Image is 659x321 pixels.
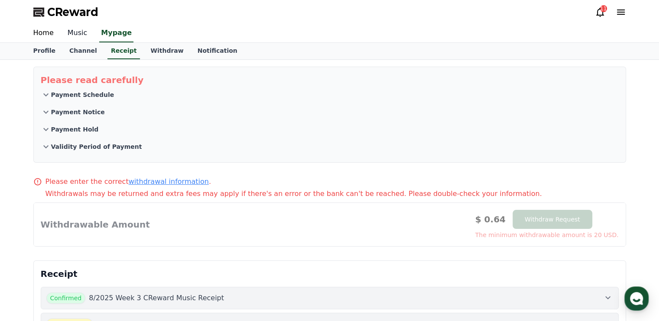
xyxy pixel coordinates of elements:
[26,24,61,42] a: Home
[45,189,626,199] p: Withdrawals may be returned and extra fees may apply if there's an error or the bank can't be rea...
[46,292,86,304] span: Confirmed
[51,142,142,151] p: Validity Period of Payment
[99,24,133,42] a: Mypage
[22,262,37,269] span: Home
[600,5,607,12] div: 11
[41,138,619,155] button: Validity Period of Payment
[3,249,57,271] a: Home
[41,103,619,121] button: Payment Notice
[51,90,114,99] p: Payment Schedule
[51,125,99,134] p: Payment Hold
[33,5,98,19] a: CReward
[143,43,190,59] a: Withdraw
[89,293,224,303] p: 8/2025 Week 3 CReward Music Receipt
[57,249,112,271] a: Messages
[41,268,619,280] p: Receipt
[112,249,166,271] a: Settings
[45,177,211,187] p: Please enter the correct .
[62,43,104,59] a: Channel
[41,121,619,138] button: Payment Hold
[107,43,140,59] a: Receipt
[129,177,209,186] a: withdrawal information
[191,43,244,59] a: Notification
[595,7,605,17] a: 11
[26,43,62,59] a: Profile
[128,262,149,269] span: Settings
[41,287,619,309] button: Confirmed 8/2025 Week 3 CReward Music Receipt
[51,108,105,116] p: Payment Notice
[72,263,97,270] span: Messages
[41,86,619,103] button: Payment Schedule
[47,5,98,19] span: CReward
[61,24,94,42] a: Music
[41,74,619,86] p: Please read carefully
